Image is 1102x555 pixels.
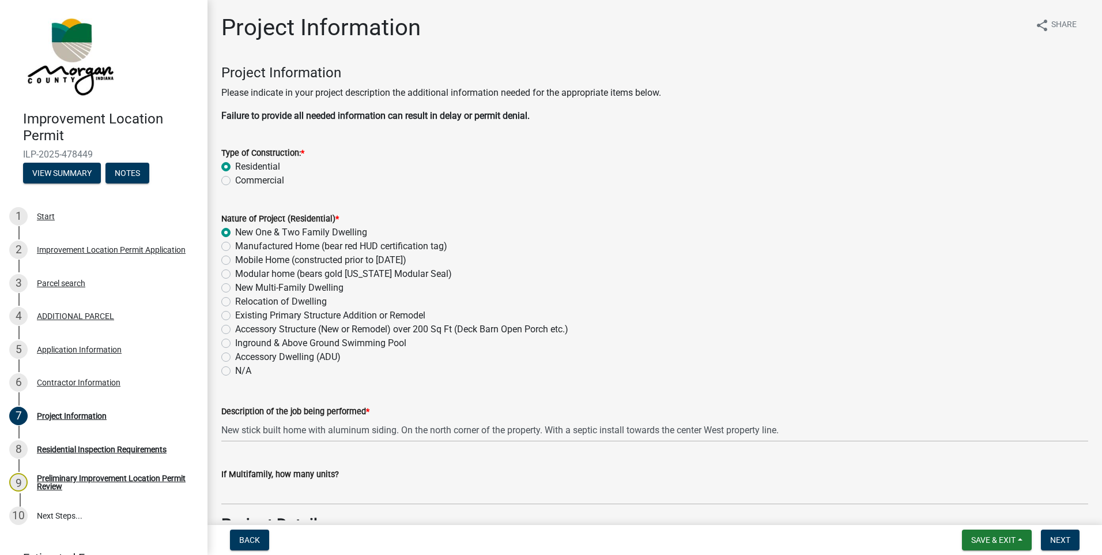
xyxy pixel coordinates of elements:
[962,530,1032,550] button: Save & Exit
[221,110,530,121] strong: Failure to provide all needed information can result in delay or permit denial.
[9,241,28,259] div: 2
[9,274,28,292] div: 3
[1041,530,1080,550] button: Next
[37,212,55,220] div: Start
[235,322,568,336] label: Accessory Structure (New or Remodel) over 200 Sq Ft (Deck Barn Open Porch etc.)
[23,163,101,183] button: View Summary
[9,473,28,492] div: 9
[23,12,116,99] img: Morgan County, Indiana
[37,474,189,490] div: Preliminary Improvement Location Permit Review
[235,174,284,187] label: Commercial
[235,267,452,281] label: Modular home (bears gold [US_STATE] Modular Seal)
[37,246,186,254] div: Improvement Location Permit Application
[9,307,28,325] div: 4
[9,507,28,525] div: 10
[1051,18,1077,32] span: Share
[1035,18,1049,32] i: share
[23,149,184,160] span: ILP-2025-478449
[221,515,326,534] strong: Project Details
[235,309,425,322] label: Existing Primary Structure Addition or Remodel
[221,86,1088,100] p: Please indicate in your project description the additional information needed for the appropriate...
[239,535,260,545] span: Back
[37,279,85,287] div: Parcel search
[230,530,269,550] button: Back
[37,412,107,420] div: Project Information
[1050,535,1070,545] span: Next
[235,336,406,350] label: Inground & Above Ground Swimming Pool
[221,14,421,42] h1: Project Information
[9,207,28,226] div: 1
[221,65,1088,81] h4: Project Information
[221,471,339,479] label: If Multifamily, how many units?
[221,215,339,223] label: Nature of Project (Residential)
[9,340,28,359] div: 5
[235,239,447,253] label: Manufactured Home (bear red HUD certification tag)
[9,373,28,392] div: 6
[235,281,344,295] label: New Multi-Family Dwelling
[9,440,28,459] div: 8
[105,169,149,178] wm-modal-confirm: Notes
[23,169,101,178] wm-modal-confirm: Summary
[235,350,341,364] label: Accessory Dwelling (ADU)
[1026,14,1086,36] button: shareShare
[37,346,122,354] div: Application Information
[9,407,28,425] div: 7
[235,226,367,239] label: New One & Two Family Dwelling
[221,149,304,157] label: Type of Construction:
[105,163,149,183] button: Notes
[971,535,1016,545] span: Save & Exit
[235,364,251,378] label: N/A
[37,378,120,387] div: Contractor Information
[235,295,327,309] label: Relocation of Dwelling
[221,408,369,416] label: Description of the job being performed
[23,111,198,144] h4: Improvement Location Permit
[37,312,114,320] div: ADDITIONAL PARCEL
[37,445,167,453] div: Residential Inspection Requirements
[235,160,280,174] label: Residential
[235,253,406,267] label: Mobile Home (constructed prior to [DATE])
